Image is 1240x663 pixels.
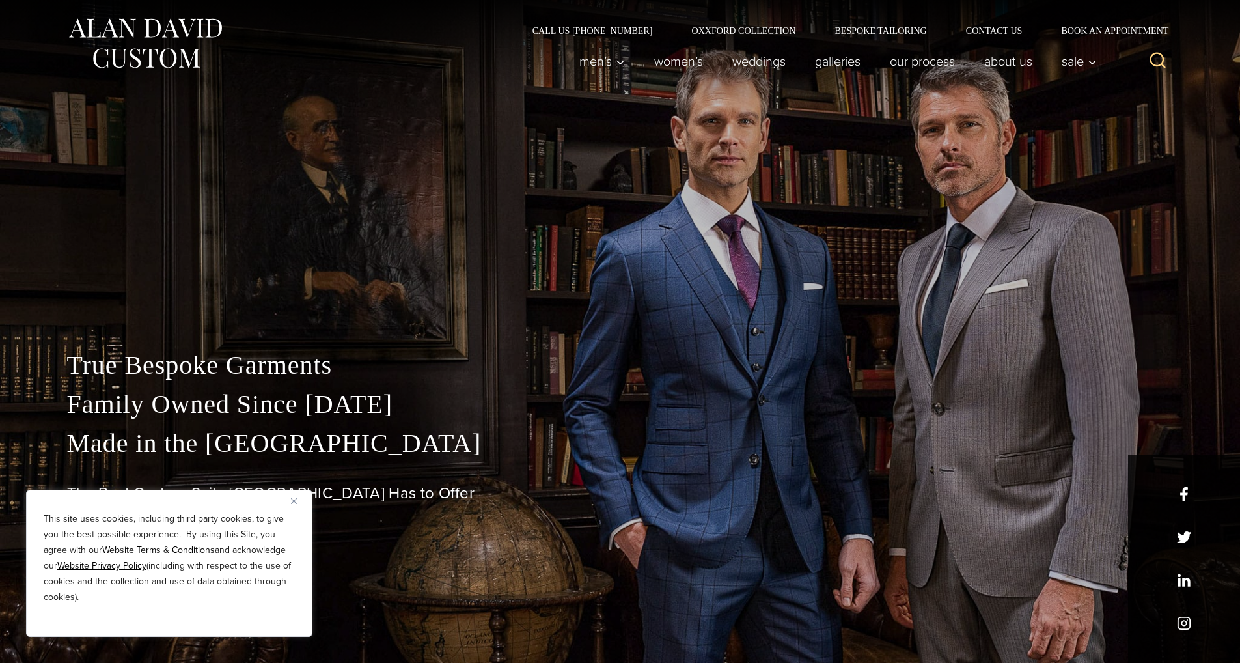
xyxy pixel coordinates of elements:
[513,26,1174,35] nav: Secondary Navigation
[672,26,815,35] a: Oxxford Collection
[67,14,223,72] img: Alan David Custom
[1062,55,1097,68] span: Sale
[639,48,717,74] a: Women’s
[102,543,215,557] a: Website Terms & Conditions
[291,493,307,509] button: Close
[513,26,672,35] a: Call Us [PHONE_NUMBER]
[579,55,625,68] span: Men’s
[44,511,295,605] p: This site uses cookies, including third party cookies, to give you the best possible experience. ...
[57,559,146,572] a: Website Privacy Policy
[67,484,1174,503] h1: The Best Custom Suits [GEOGRAPHIC_DATA] Has to Offer
[875,48,969,74] a: Our Process
[291,498,297,504] img: Close
[800,48,875,74] a: Galleries
[969,48,1047,74] a: About Us
[67,346,1174,463] p: True Bespoke Garments Family Owned Since [DATE] Made in the [GEOGRAPHIC_DATA]
[717,48,800,74] a: weddings
[1041,26,1173,35] a: Book an Appointment
[1142,46,1174,77] button: View Search Form
[564,48,1103,74] nav: Primary Navigation
[946,26,1042,35] a: Contact Us
[815,26,946,35] a: Bespoke Tailoring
